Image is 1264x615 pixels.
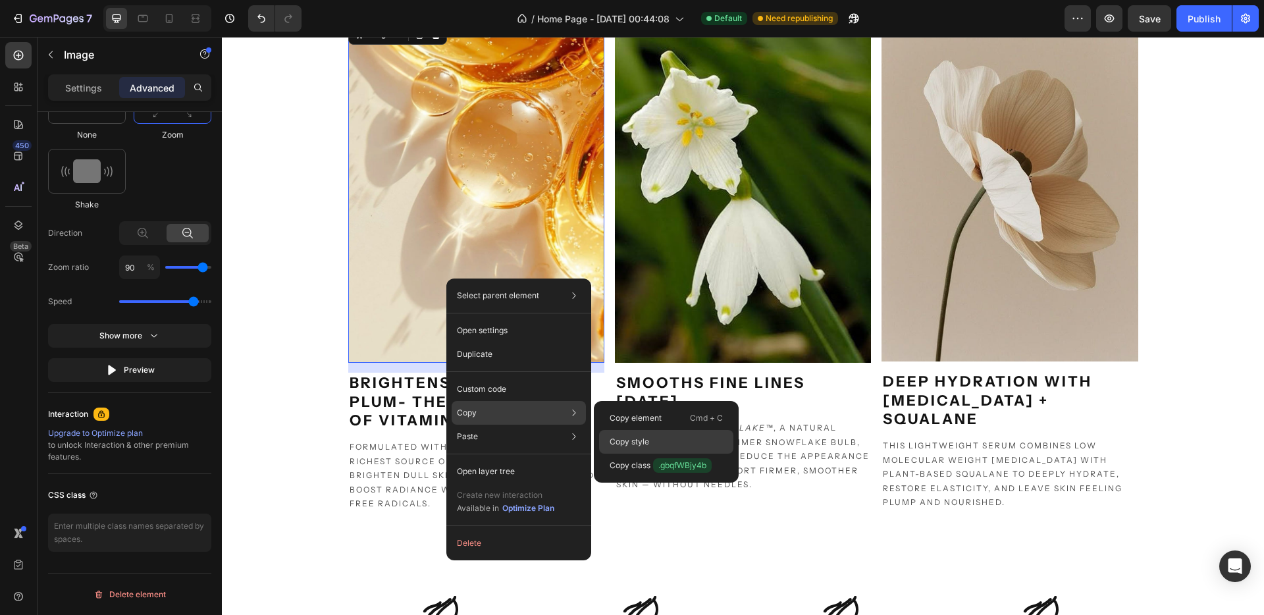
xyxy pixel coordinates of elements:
p: Duplicate [457,348,492,360]
i: IBR-Snowflake™ [461,386,552,396]
button: Show more [48,324,211,348]
p: This lightweight serum combines low molecular weight [MEDICAL_DATA] with plant-based squalane to ... [661,402,914,473]
div: Open Intercom Messenger [1219,550,1251,582]
input: % [119,255,160,279]
p: Advanced [130,81,174,95]
div: to unlock Interaction & other premium features. [48,427,211,463]
p: Copy class [610,458,712,473]
div: Delete element [93,587,166,602]
strong: brightens with kakadu plum- the richest form of vitamin c [128,337,363,392]
strong: Smooths fine lines [DATE] [394,337,583,374]
p: Open settings [457,325,508,336]
span: Need republishing [766,13,833,24]
button: Delete [452,531,586,555]
div: 450 [13,140,32,151]
p: Select parent element [457,290,539,302]
div: Undo/Redo [248,5,302,32]
p: Paste [457,431,478,442]
span: Available in [457,503,499,513]
button: 7 [5,5,98,32]
span: Home Page - [DATE] 00:44:08 [537,12,670,26]
img: animation-image [61,159,113,183]
button: Save [1128,5,1171,32]
span: Save [1139,13,1161,24]
div: Preview [105,363,155,377]
button: Delete element [48,584,211,605]
span: / [531,12,535,26]
div: Optimize Plan [502,502,554,514]
span: Shake [75,199,99,211]
span: None [77,129,97,141]
p: Image [64,47,176,63]
p: Create new interaction [457,489,555,502]
span: Direction [48,227,119,240]
div: Upgrade to Optimize plan [48,427,211,439]
div: Interaction [48,408,88,420]
div: Beta [10,241,32,252]
strong: Deep Hydration with [MEDICAL_DATA] + Squalane [661,336,870,391]
p: Open layer tree [457,466,515,477]
p: Settings [65,81,102,95]
button: Preview [48,358,211,382]
p: Copy style [610,436,649,448]
iframe: To enrich screen reader interactions, please activate Accessibility in Grammarly extension settings [222,37,1264,615]
span: Default [714,13,742,24]
span: % [147,262,155,272]
p: Copy [457,407,477,419]
span: Speed [48,295,72,308]
span: .gbqfWBjy4b [653,458,712,473]
p: Custom code [457,383,506,395]
div: Show more [99,329,161,342]
span: Zoom ratio [48,261,89,274]
p: 7 [86,11,92,26]
div: Publish [1188,12,1221,26]
button: Publish [1176,5,1232,32]
p: Powered by , a natural extract from the summer snowflake bulb, clinically shown to reduce the app... [394,384,648,455]
span: Zoom [162,129,184,141]
p: Formulated with Kakadu Plum, nature’s richest source of Vitamin C, to visibly brighten dull skin,... [128,403,381,474]
p: Copy element [610,412,662,424]
p: Cmd + C [690,412,723,425]
button: Optimize Plan [502,502,555,515]
div: CSS class [48,489,99,501]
